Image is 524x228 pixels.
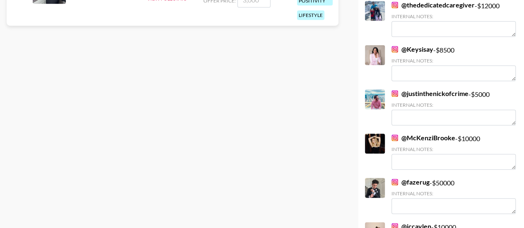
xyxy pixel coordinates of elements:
div: Internal Notes: [391,102,516,108]
div: Internal Notes: [391,13,516,19]
div: - $ 10000 [391,134,516,170]
div: - $ 12000 [391,1,516,37]
div: Internal Notes: [391,58,516,64]
a: @justinthenickofcrime [391,89,468,98]
img: Instagram [391,134,398,141]
div: - $ 8500 [391,45,516,81]
img: Instagram [391,90,398,97]
img: Instagram [391,2,398,8]
div: Internal Notes: [391,146,516,152]
a: @thededicatedcaregiver [391,1,475,9]
div: - $ 50000 [391,178,516,214]
a: @Keysisay [391,45,433,53]
img: Instagram [391,46,398,53]
div: - $ 5000 [391,89,516,125]
a: @McKenziBrooke [391,134,455,142]
img: Instagram [391,179,398,185]
div: lifestyle [297,10,324,20]
div: Internal Notes: [391,190,516,197]
a: @fazerug [391,178,430,186]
